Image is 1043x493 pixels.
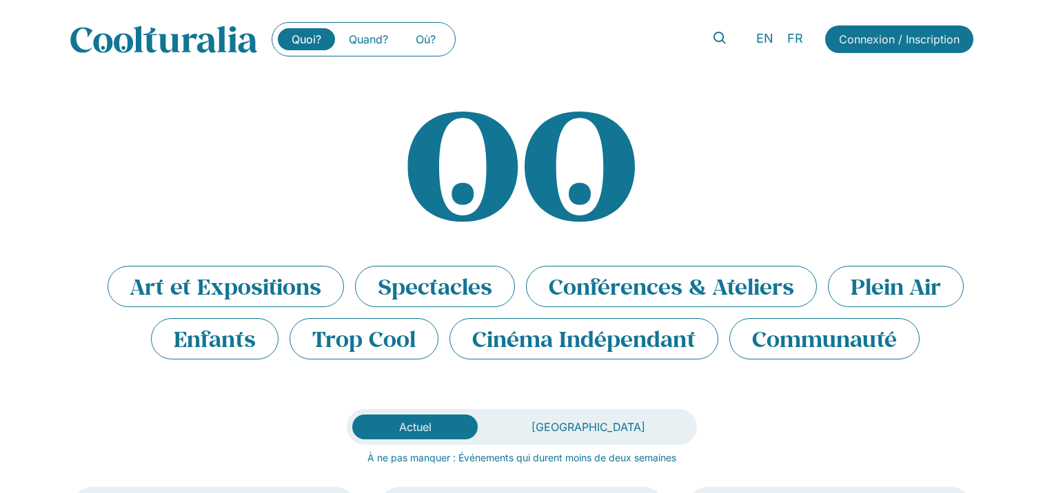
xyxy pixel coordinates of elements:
a: Connexion / Inscription [825,25,973,53]
a: Quand? [335,28,402,50]
span: [GEOGRAPHIC_DATA] [531,420,645,434]
li: Cinéma Indépendant [449,318,718,359]
p: À ne pas manquer : Événements qui durent moins de deux semaines [70,450,973,465]
a: Quoi? [278,28,335,50]
span: EN [756,32,773,46]
li: Trop Cool [290,318,438,359]
a: Où? [402,28,449,50]
li: Spectacles [355,266,515,307]
li: Enfants [151,318,279,359]
li: Art et Expositions [108,266,344,307]
a: EN [749,29,780,49]
li: Communauté [729,318,920,359]
span: Connexion / Inscription [839,31,960,48]
span: Actuel [399,420,432,434]
span: FR [787,32,803,46]
li: Plein Air [828,266,964,307]
a: FR [780,29,810,49]
li: Conférences & Ateliers [526,266,817,307]
nav: Menu [278,28,449,50]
